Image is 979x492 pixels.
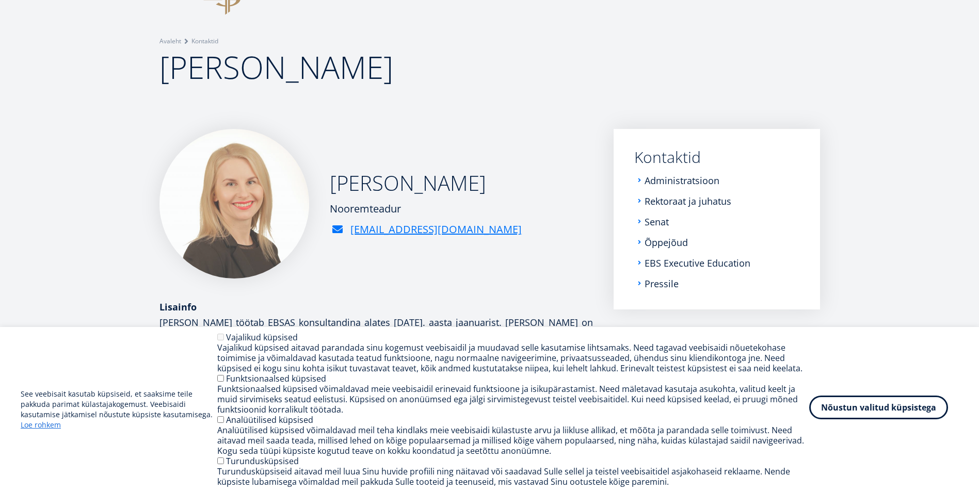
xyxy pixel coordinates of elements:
[217,425,809,456] div: Analüütilised küpsised võimaldavad meil teha kindlaks meie veebisaidi külastuste arvu ja liikluse...
[226,373,326,384] label: Funktsionaalsed küpsised
[330,170,522,196] h2: [PERSON_NAME]
[809,396,948,419] button: Nõustun valitud küpsistega
[159,36,181,46] a: Avaleht
[330,201,522,217] div: Nooremteadur
[350,222,522,237] a: [EMAIL_ADDRESS][DOMAIN_NAME]
[634,150,799,165] a: Kontaktid
[645,237,688,248] a: Õppejõud
[645,196,731,206] a: Rektoraat ja juhatus
[159,315,593,485] p: [PERSON_NAME] töötab EBSAS konsultandina alates [DATE]. aasta jaanuarist. [PERSON_NAME] on ennast...
[226,414,313,425] label: Analüütilised küpsised
[159,46,393,88] span: [PERSON_NAME]
[226,455,299,467] label: Turundusküpsised
[645,258,750,268] a: EBS Executive Education
[226,332,298,343] label: Vajalikud küpsised
[21,389,217,430] p: See veebisait kasutab küpsiseid, et saaksime teile pakkuda parimat külastajakogemust. Veebisaidi ...
[217,384,809,415] div: Funktsionaalsed küpsised võimaldavad meie veebisaidil erinevaid funktsioone ja isikupärastamist. ...
[645,278,679,289] a: Pressile
[159,129,309,278] img: Kristiina Urb, PhD
[159,299,593,315] div: Lisainfo
[645,217,669,227] a: Senat
[217,466,809,487] div: Turundusküpsiseid aitavad meil luua Sinu huvide profiili ning näitavad või saadavad Sulle sellel ...
[217,342,809,373] div: Vajalikud küpsised aitavad parandada sinu kogemust veebisaidil ja muudavad selle kasutamise lihts...
[191,36,218,46] a: Kontaktid
[21,420,61,430] a: Loe rohkem
[645,175,719,186] a: Administratsioon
